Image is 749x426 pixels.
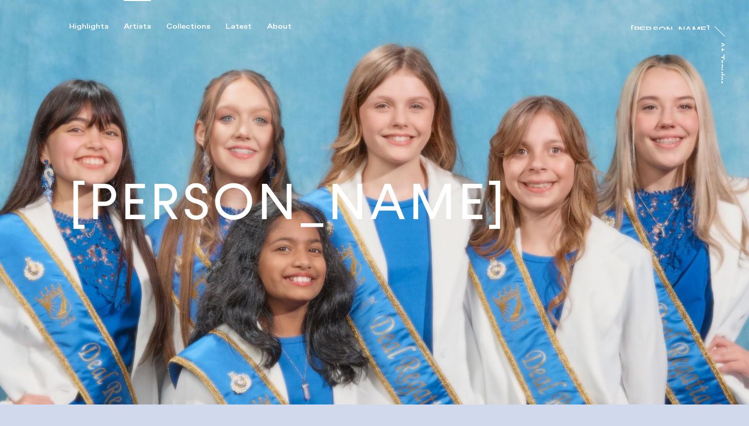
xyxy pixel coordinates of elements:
[717,41,725,85] div: At Trayler
[166,22,226,31] button: Collections
[226,22,252,31] div: Latest
[631,19,710,30] a: [PERSON_NAME]
[124,22,166,31] button: Artists
[124,22,151,31] div: Artists
[69,22,108,31] div: Highlights
[226,22,267,31] button: Latest
[267,22,292,31] div: About
[721,41,732,83] a: At Trayler
[69,178,508,227] h1: [PERSON_NAME]
[267,22,307,31] button: About
[69,22,124,31] button: Highlights
[166,22,210,31] div: Collections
